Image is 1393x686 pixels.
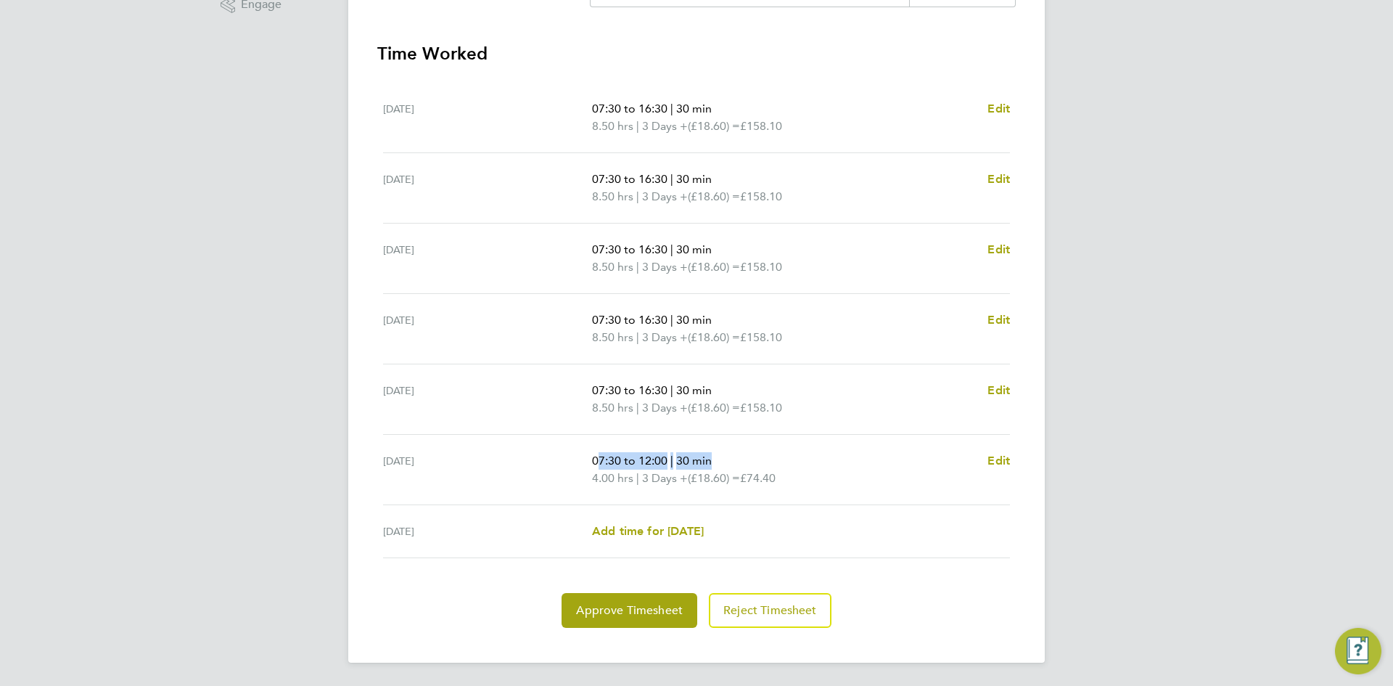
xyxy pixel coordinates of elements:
a: Edit [987,100,1010,118]
a: Edit [987,452,1010,470]
div: [DATE] [383,241,592,276]
span: 30 min [676,454,712,467]
span: | [636,330,639,344]
span: Edit [987,454,1010,467]
span: £158.10 [740,401,782,415]
div: [DATE] [383,171,592,205]
button: Approve Timesheet [562,593,697,628]
span: | [670,172,673,186]
span: (£18.60) = [688,471,740,485]
span: 30 min [676,172,712,186]
span: Add time for [DATE] [592,524,704,538]
div: [DATE] [383,382,592,417]
span: £158.10 [740,260,782,274]
span: | [636,260,639,274]
span: 8.50 hrs [592,189,633,203]
span: 4.00 hrs [592,471,633,485]
span: 30 min [676,313,712,327]
span: (£18.60) = [688,330,740,344]
span: £158.10 [740,119,782,133]
span: 3 Days + [642,118,688,135]
span: £74.40 [740,471,776,485]
span: Edit [987,242,1010,256]
span: 3 Days + [642,399,688,417]
span: 8.50 hrs [592,119,633,133]
span: (£18.60) = [688,260,740,274]
span: (£18.60) = [688,119,740,133]
span: 8.50 hrs [592,330,633,344]
span: Approve Timesheet [576,603,683,618]
span: 30 min [676,102,712,115]
h3: Time Worked [377,42,1016,65]
span: £158.10 [740,330,782,344]
span: 8.50 hrs [592,401,633,415]
span: 07:30 to 16:30 [592,172,667,186]
span: | [670,313,673,327]
span: 30 min [676,242,712,256]
span: 07:30 to 16:30 [592,242,667,256]
a: Edit [987,311,1010,329]
span: | [636,471,639,485]
span: Edit [987,102,1010,115]
button: Engage Resource Center [1335,628,1381,674]
span: 3 Days + [642,470,688,487]
span: 07:30 to 16:30 [592,313,667,327]
span: Reject Timesheet [723,603,817,618]
span: | [670,102,673,115]
span: (£18.60) = [688,189,740,203]
a: Edit [987,382,1010,399]
span: | [636,189,639,203]
span: £158.10 [740,189,782,203]
span: Edit [987,172,1010,186]
a: Edit [987,171,1010,188]
span: | [670,454,673,467]
div: [DATE] [383,452,592,487]
a: Edit [987,241,1010,258]
span: 3 Days + [642,329,688,346]
div: [DATE] [383,523,592,540]
a: Add time for [DATE] [592,523,704,540]
span: 3 Days + [642,188,688,205]
div: [DATE] [383,311,592,346]
span: | [636,119,639,133]
span: 30 min [676,383,712,397]
span: Edit [987,383,1010,397]
div: [DATE] [383,100,592,135]
span: 8.50 hrs [592,260,633,274]
span: 07:30 to 12:00 [592,454,667,467]
span: 07:30 to 16:30 [592,383,667,397]
span: 3 Days + [642,258,688,276]
span: | [636,401,639,415]
span: | [670,383,673,397]
span: Edit [987,313,1010,327]
span: | [670,242,673,256]
button: Reject Timesheet [709,593,831,628]
span: (£18.60) = [688,401,740,415]
span: 07:30 to 16:30 [592,102,667,115]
